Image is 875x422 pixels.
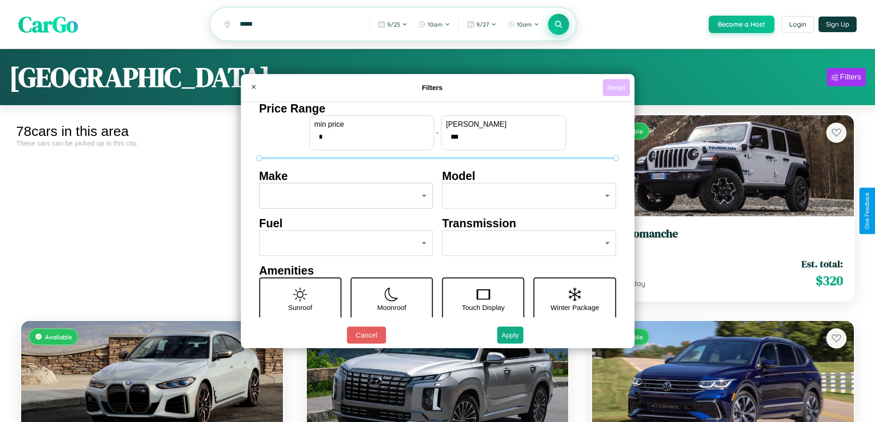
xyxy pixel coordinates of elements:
h4: Fuel [259,217,433,230]
button: Apply [497,326,524,343]
button: 10am [414,17,455,32]
button: Reset [603,79,630,96]
div: 78 cars in this area [16,124,288,139]
button: 9/27 [463,17,501,32]
p: Winter Package [551,301,599,314]
span: / day [626,279,645,288]
h4: Price Range [259,102,616,115]
p: - [436,126,439,139]
span: 10am [428,21,443,28]
label: min price [314,120,429,129]
h4: Amenities [259,264,616,277]
button: Login [781,16,814,33]
div: These cars can be picked up in this city. [16,139,288,147]
button: Become a Host [709,16,774,33]
h1: [GEOGRAPHIC_DATA] [9,58,270,96]
button: Cancel [347,326,386,343]
p: Moonroof [377,301,406,314]
button: Sign Up [819,17,857,32]
span: Est. total: [802,257,843,270]
div: Filters [840,73,861,82]
button: 9/25 [373,17,412,32]
h4: Transmission [442,217,616,230]
h4: Make [259,169,433,183]
p: Touch Display [462,301,504,314]
span: $ 320 [816,271,843,290]
button: Filters [827,68,866,86]
div: Give Feedback [864,192,870,230]
span: 10am [517,21,532,28]
h4: Filters [262,84,603,91]
span: 9 / 25 [387,21,400,28]
h3: Jeep Comanche [603,227,843,241]
p: Sunroof [288,301,312,314]
span: 9 / 27 [476,21,489,28]
h4: Model [442,169,616,183]
span: CarGo [18,9,78,39]
span: Available [45,333,72,341]
label: [PERSON_NAME] [446,120,561,129]
a: Jeep Comanche2022 [603,227,843,250]
button: 10am [503,17,544,32]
